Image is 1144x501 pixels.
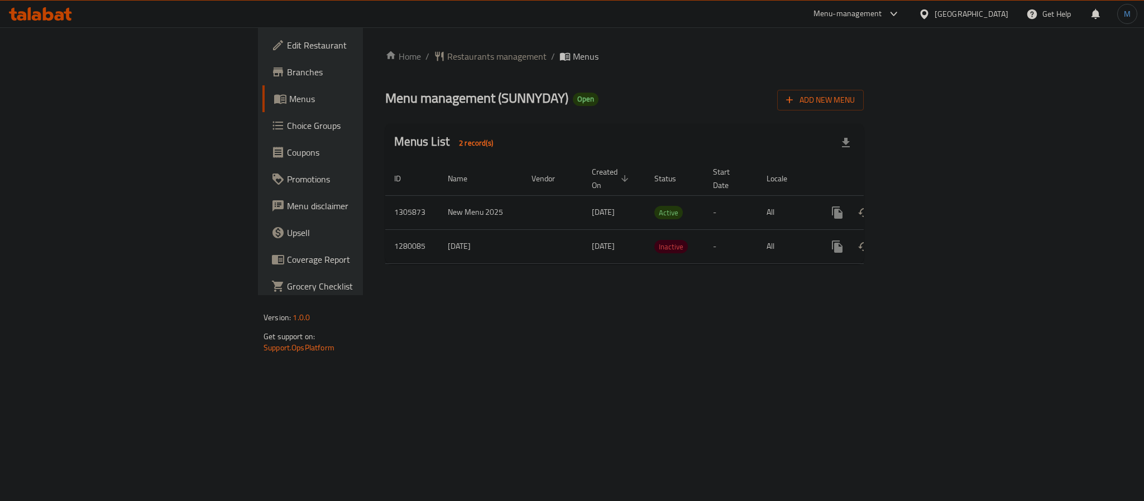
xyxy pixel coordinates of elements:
div: [GEOGRAPHIC_DATA] [935,8,1008,20]
div: Total records count [452,134,500,152]
span: Status [654,172,691,185]
span: Add New Menu [786,93,855,107]
span: Menu disclaimer [287,199,440,213]
span: Active [654,206,683,219]
li: / [551,50,555,63]
a: Promotions [262,166,449,192]
td: New Menu 2025 [439,195,523,229]
span: Upsell [287,226,440,239]
span: Edit Restaurant [287,38,440,52]
span: Locale [767,172,802,185]
td: - [704,229,758,263]
h2: Menus List [394,133,500,152]
td: [DATE] [439,229,523,263]
span: Branches [287,65,440,79]
div: Menu-management [813,7,882,21]
nav: breadcrumb [385,50,864,63]
a: Coverage Report [262,246,449,273]
td: All [758,229,815,263]
span: Choice Groups [287,119,440,132]
div: Open [573,93,599,106]
a: Coupons [262,139,449,166]
span: Open [573,94,599,104]
td: - [704,195,758,229]
span: Menus [289,92,440,105]
button: more [824,233,851,260]
span: Menus [573,50,599,63]
span: Coverage Report [287,253,440,266]
div: Active [654,206,683,219]
a: Menus [262,85,449,112]
div: Export file [832,129,859,156]
button: Add New Menu [777,90,864,110]
button: more [824,199,851,226]
span: [DATE] [592,205,615,219]
span: Name [448,172,482,185]
span: Grocery Checklist [287,280,440,293]
a: Support.OpsPlatform [264,340,334,355]
a: Menu disclaimer [262,192,449,219]
th: Actions [815,162,940,196]
div: Inactive [654,240,688,253]
a: Branches [262,59,449,85]
span: Promotions [287,172,440,186]
span: Restaurants management [447,50,547,63]
a: Restaurants management [434,50,547,63]
a: Grocery Checklist [262,273,449,300]
span: 2 record(s) [452,138,500,148]
td: All [758,195,815,229]
span: ID [394,172,415,185]
span: 1.0.0 [293,310,310,325]
button: Change Status [851,199,878,226]
span: Inactive [654,240,688,253]
span: Created On [592,165,632,192]
a: Edit Restaurant [262,32,449,59]
span: [DATE] [592,239,615,253]
button: Change Status [851,233,878,260]
table: enhanced table [385,162,940,264]
a: Upsell [262,219,449,246]
span: Coupons [287,146,440,159]
span: Vendor [532,172,569,185]
span: Get support on: [264,329,315,344]
span: Menu management ( SUNNYDAY ) [385,85,568,110]
span: Start Date [713,165,744,192]
a: Choice Groups [262,112,449,139]
span: Version: [264,310,291,325]
span: M [1124,8,1131,20]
